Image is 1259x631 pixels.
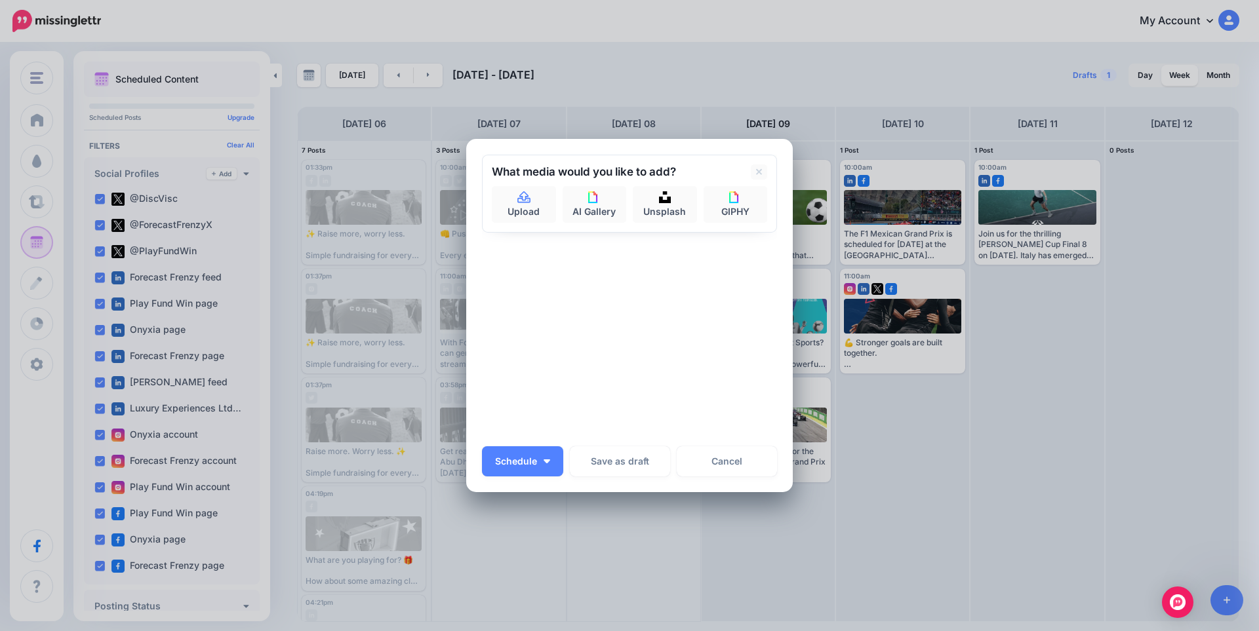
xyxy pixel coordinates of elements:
div: Open Intercom Messenger [1162,586,1193,618]
a: Cancel [677,446,777,476]
button: Save as draft [570,446,670,476]
img: arrow-down-white.png [544,459,550,463]
h2: What media would you like to add? [492,166,676,178]
a: Upload [492,186,556,223]
a: AI Gallery [563,186,627,223]
img: icon-unsplash-square.png [659,191,671,203]
span: Schedule [495,457,537,466]
button: Schedule [482,446,563,476]
img: icon-giphy-square.png [588,191,600,203]
a: GIPHY [704,186,768,223]
a: Unsplash [633,186,697,223]
img: icon-giphy-square.png [729,191,741,203]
